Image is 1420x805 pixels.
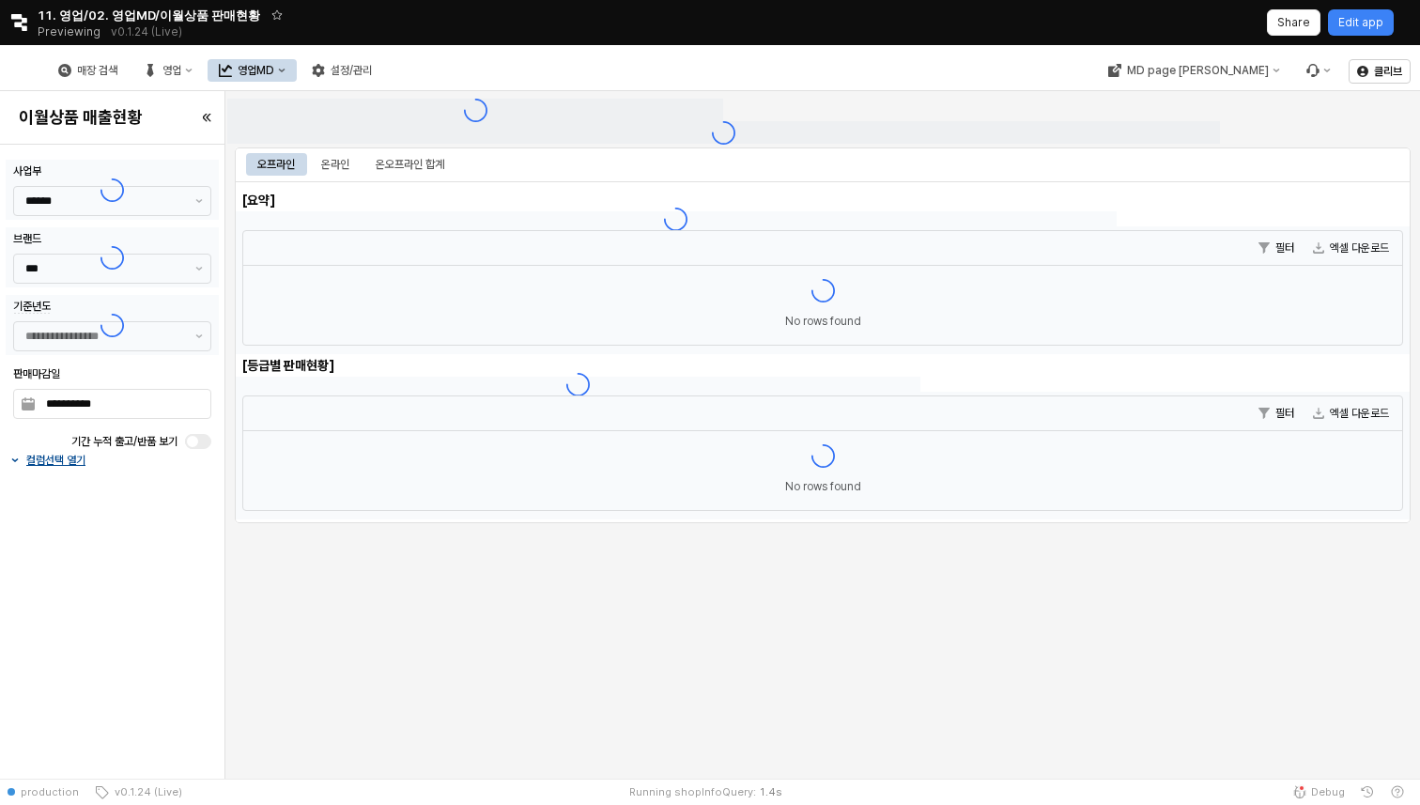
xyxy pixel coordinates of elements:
span: 판매마감일 [13,367,60,380]
p: Edit app [1338,15,1383,30]
div: MD page 이동 [1096,59,1290,82]
button: MD page [PERSON_NAME] [1096,59,1290,82]
main: App Frame [225,91,1420,779]
button: Releases and History [100,19,193,45]
button: 영업MD [208,59,297,82]
button: 클리브 [1349,59,1411,84]
span: 11. 영업/02. 영업MD/이월상품 판매현황 [38,6,260,24]
div: 오프라인 [257,153,295,176]
div: 온라인 [310,153,361,176]
div: 온라인 [321,153,349,176]
div: 설정/관리 [331,64,372,77]
span: Previewing [38,23,100,41]
button: Edit app [1328,9,1394,36]
div: 영업 [162,64,181,77]
span: Running shopInfoQuery: [629,784,756,799]
button: 영업 [132,59,204,82]
p: 클리브 [1374,64,1402,79]
button: Add app to favorites [268,6,286,24]
button: History [1352,779,1382,805]
button: v0.1.24 (Live) [86,779,190,805]
button: Share app [1267,9,1320,36]
span: 기간 누적 출고/반품 보기 [71,435,177,448]
button: 매장 검색 [47,59,129,82]
div: 영업MD [238,64,274,77]
button: 설정/관리 [301,59,383,82]
h4: 이월상품 매출현황 [19,108,171,127]
span: v0.1.24 (Live) [109,784,182,799]
p: 컬럼선택 열기 [26,453,85,468]
div: 매장 검색 [77,64,117,77]
div: Menu item 6 [1294,59,1341,82]
div: 온오프라인 합계 [364,153,455,176]
h6: [등급별 판매현황] [242,357,424,374]
h6: [요약] [242,192,325,209]
p: Share [1277,15,1310,30]
button: Debug [1285,779,1352,805]
span: Debug [1311,784,1345,799]
div: 온오프라인 합계 [376,153,444,176]
span: 1.4 s [759,784,782,799]
p: v0.1.24 (Live) [111,24,182,39]
div: Previewing v0.1.24 (Live) [38,19,193,45]
div: 오프라인 [246,153,306,176]
button: 컬럼선택 열기 [9,453,215,468]
button: Help [1382,779,1412,805]
div: MD page [PERSON_NAME] [1126,64,1268,77]
span: production [21,784,79,799]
